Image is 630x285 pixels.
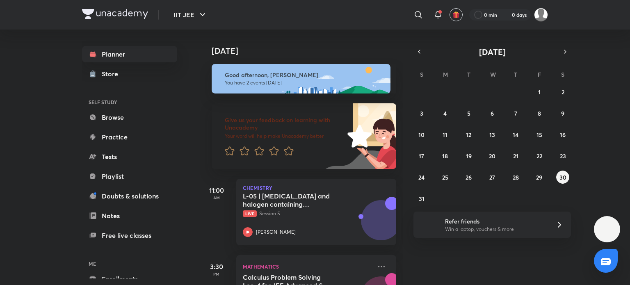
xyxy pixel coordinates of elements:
abbr: August 2, 2025 [562,88,564,96]
abbr: August 1, 2025 [538,88,541,96]
p: Mathematics [243,262,372,271]
button: August 23, 2025 [556,149,569,162]
a: Store [82,66,177,82]
a: Playlist [82,168,177,185]
abbr: August 10, 2025 [418,131,425,139]
button: August 2, 2025 [556,85,569,98]
abbr: August 20, 2025 [489,152,495,160]
img: avatar [452,11,460,18]
button: August 29, 2025 [533,171,546,184]
img: referral [420,217,436,233]
h6: Give us your feedback on learning with Unacademy [225,116,345,131]
img: streak [502,11,510,19]
abbr: August 21, 2025 [513,152,518,160]
h5: 11:00 [200,185,233,195]
button: August 10, 2025 [415,128,428,141]
img: Company Logo [82,9,148,19]
abbr: August 27, 2025 [489,173,495,181]
abbr: August 5, 2025 [467,109,470,117]
div: Store [102,69,123,79]
abbr: August 6, 2025 [491,109,494,117]
abbr: August 12, 2025 [466,131,471,139]
abbr: August 19, 2025 [466,152,472,160]
abbr: August 14, 2025 [513,131,518,139]
abbr: August 11, 2025 [443,131,447,139]
button: August 14, 2025 [509,128,522,141]
abbr: August 17, 2025 [419,152,424,160]
a: Free live classes [82,227,177,244]
abbr: August 13, 2025 [489,131,495,139]
p: PM [200,271,233,276]
p: Chemistry [243,185,390,190]
h6: Refer friends [445,217,546,226]
abbr: August 29, 2025 [536,173,542,181]
h6: ME [82,257,177,271]
abbr: August 28, 2025 [513,173,519,181]
button: August 30, 2025 [556,171,569,184]
p: AM [200,195,233,200]
img: Avatar [361,205,401,244]
a: Browse [82,109,177,125]
abbr: August 7, 2025 [514,109,517,117]
img: Anubhav Chauhan [534,8,548,22]
button: August 18, 2025 [438,149,452,162]
p: Win a laptop, vouchers & more [445,226,546,233]
abbr: Tuesday [467,71,470,78]
abbr: August 31, 2025 [419,195,425,203]
h6: SELF STUDY [82,95,177,109]
button: [DATE] [425,46,559,57]
button: August 27, 2025 [486,171,499,184]
img: feedback_image [320,103,396,169]
h6: Good afternoon, [PERSON_NAME] [225,71,383,79]
p: Your word will help make Unacademy better [225,133,345,139]
button: August 6, 2025 [486,107,499,120]
abbr: August 24, 2025 [418,173,425,181]
abbr: Thursday [514,71,517,78]
button: August 15, 2025 [533,128,546,141]
abbr: August 16, 2025 [560,131,566,139]
button: August 28, 2025 [509,171,522,184]
p: You have 2 events [DATE] [225,80,383,86]
span: [DATE] [479,46,506,57]
button: August 1, 2025 [533,85,546,98]
button: August 11, 2025 [438,128,452,141]
button: August 4, 2025 [438,107,452,120]
abbr: Friday [538,71,541,78]
abbr: August 26, 2025 [466,173,472,181]
button: August 9, 2025 [556,107,569,120]
a: Practice [82,129,177,145]
button: IIT JEE [169,7,212,23]
img: ttu [602,224,612,234]
button: August 31, 2025 [415,192,428,205]
img: afternoon [212,64,390,93]
button: August 7, 2025 [509,107,522,120]
abbr: August 18, 2025 [442,152,448,160]
abbr: August 25, 2025 [442,173,448,181]
button: August 13, 2025 [486,128,499,141]
button: August 26, 2025 [462,171,475,184]
h4: [DATE] [212,46,404,56]
abbr: August 3, 2025 [420,109,423,117]
a: Company Logo [82,9,148,21]
h5: L-05 | Hydrocarbons and halogen containing compounds [243,192,345,208]
abbr: Monday [443,71,448,78]
abbr: August 15, 2025 [536,131,542,139]
button: August 19, 2025 [462,149,475,162]
button: August 16, 2025 [556,128,569,141]
button: August 21, 2025 [509,149,522,162]
p: Session 5 [243,210,372,217]
button: August 5, 2025 [462,107,475,120]
abbr: Sunday [420,71,423,78]
button: avatar [450,8,463,21]
button: August 24, 2025 [415,171,428,184]
h5: 3:30 [200,262,233,271]
button: August 8, 2025 [533,107,546,120]
abbr: Saturday [561,71,564,78]
p: [PERSON_NAME] [256,228,296,236]
a: Doubts & solutions [82,188,177,204]
a: Tests [82,148,177,165]
a: Notes [82,207,177,224]
button: August 3, 2025 [415,107,428,120]
a: Planner [82,46,177,62]
abbr: August 23, 2025 [560,152,566,160]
